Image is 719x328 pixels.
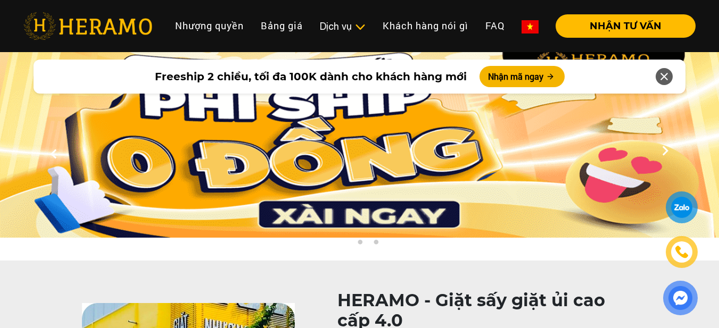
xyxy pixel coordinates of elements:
a: FAQ [477,14,513,37]
img: phone-icon [676,246,688,258]
button: Nhận mã ngay [480,66,565,87]
button: 1 [338,239,349,250]
a: Bảng giá [252,14,311,37]
a: Khách hàng nói gì [374,14,477,37]
button: 3 [370,239,381,250]
div: Dịch vụ [320,19,366,33]
img: subToggleIcon [354,22,366,32]
img: vn-flag.png [522,20,539,33]
img: heramo-logo.png [23,12,152,40]
span: Freeship 2 chiều, tối đa 100K dành cho khách hàng mới [155,69,467,85]
button: 2 [354,239,365,250]
button: NHẬN TƯ VẤN [556,14,696,38]
a: Nhượng quyền [167,14,252,37]
a: phone-icon [667,238,696,266]
a: NHẬN TƯ VẤN [547,21,696,31]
